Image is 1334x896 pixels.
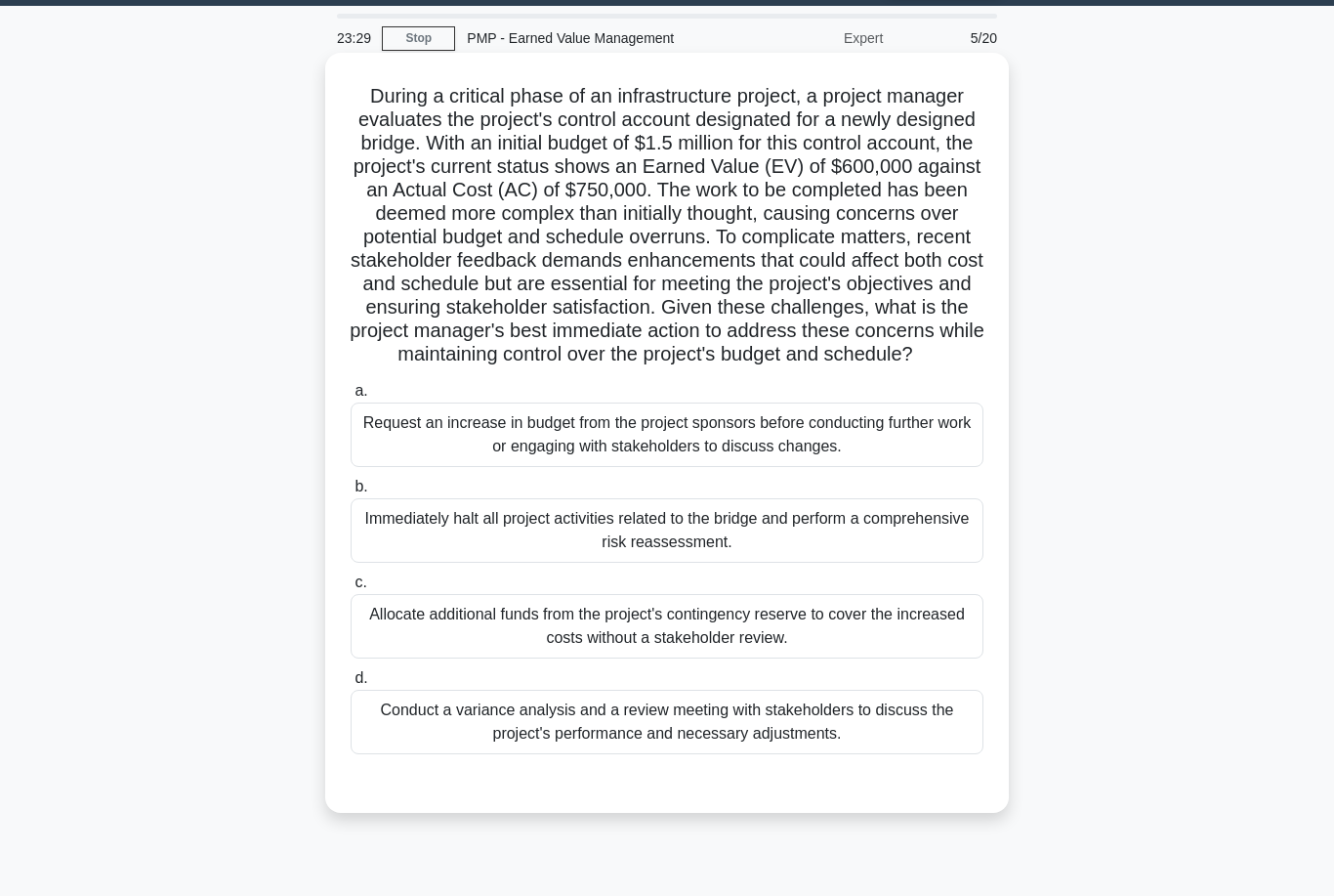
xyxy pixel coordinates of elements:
div: PMP - Earned Value Management [455,19,724,58]
span: d. [354,669,367,686]
a: Stop [382,26,455,51]
div: Immediately halt all project activities related to the bridge and perform a comprehensive risk re... [351,498,983,563]
div: Allocate additional funds from the project's contingency reserve to cover the increased costs wit... [351,594,983,659]
div: Conduct a variance analysis and a review meeting with stakeholders to discuss the project's perfo... [351,690,983,754]
div: Expert [724,19,895,58]
span: a. [354,382,367,399]
span: c. [354,574,366,590]
div: 23:29 [325,19,382,58]
div: Request an increase in budget from the project sponsors before conducting further work or engagin... [351,403,983,467]
div: 5/20 [895,19,1009,58]
h5: During a critical phase of an infrastructure project, a project manager evaluates the project's c... [349,84,985,367]
span: b. [354,478,367,494]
